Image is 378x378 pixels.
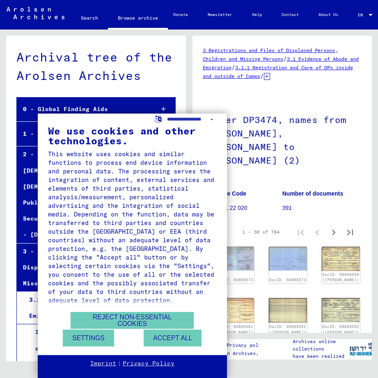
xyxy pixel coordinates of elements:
[123,360,174,368] a: Privacy Policy
[90,360,116,368] a: Imprint
[48,126,217,146] div: We use cookies and other technologies.
[71,312,194,329] button: Reject non-essential cookies
[63,330,114,346] button: Settings
[48,150,217,305] div: This website uses cookies and similar functions to process end device information and personal da...
[144,330,202,346] button: Accept all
